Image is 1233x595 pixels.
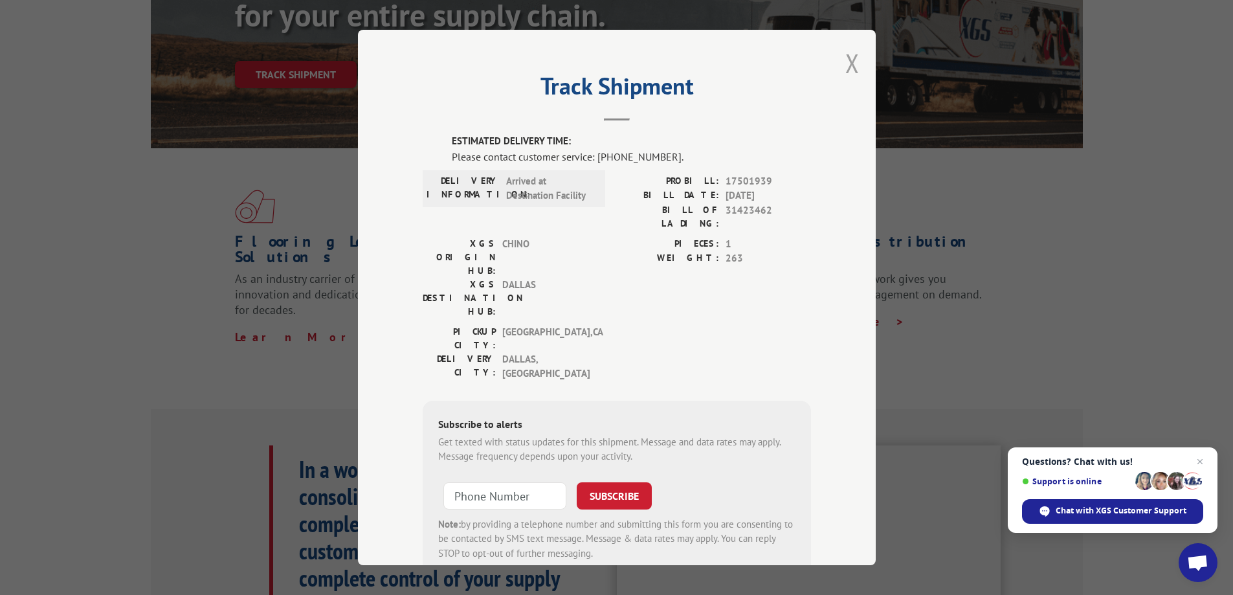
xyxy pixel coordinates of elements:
[452,149,811,164] div: Please contact customer service: [PHONE_NUMBER].
[423,325,496,352] label: PICKUP CITY:
[502,325,590,352] span: [GEOGRAPHIC_DATA] , CA
[423,352,496,381] label: DELIVERY CITY:
[726,174,811,189] span: 17501939
[726,251,811,266] span: 263
[427,174,500,203] label: DELIVERY INFORMATION:
[452,134,811,149] label: ESTIMATED DELIVERY TIME:
[617,237,719,252] label: PIECES:
[617,188,719,203] label: BILL DATE:
[506,174,594,203] span: Arrived at Destination Facility
[423,278,496,319] label: XGS DESTINATION HUB:
[438,435,795,464] div: Get texted with status updates for this shipment. Message and data rates may apply. Message frequ...
[443,482,566,510] input: Phone Number
[726,188,811,203] span: [DATE]
[1022,499,1203,524] div: Chat with XGS Customer Support
[1056,505,1186,517] span: Chat with XGS Customer Support
[617,174,719,189] label: PROBILL:
[438,416,795,435] div: Subscribe to alerts
[502,278,590,319] span: DALLAS
[1179,543,1217,582] div: Open chat
[726,203,811,230] span: 31423462
[502,352,590,381] span: DALLAS , [GEOGRAPHIC_DATA]
[577,482,652,510] button: SUBSCRIBE
[617,203,719,230] label: BILL OF LADING:
[726,237,811,252] span: 1
[1192,454,1208,469] span: Close chat
[502,237,590,278] span: CHINO
[617,251,719,266] label: WEIGHT:
[845,46,860,80] button: Close modal
[438,518,461,530] strong: Note:
[423,237,496,278] label: XGS ORIGIN HUB:
[1022,477,1131,486] span: Support is online
[438,517,795,561] div: by providing a telephone number and submitting this form you are consenting to be contacted by SM...
[1022,456,1203,467] span: Questions? Chat with us!
[423,77,811,102] h2: Track Shipment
